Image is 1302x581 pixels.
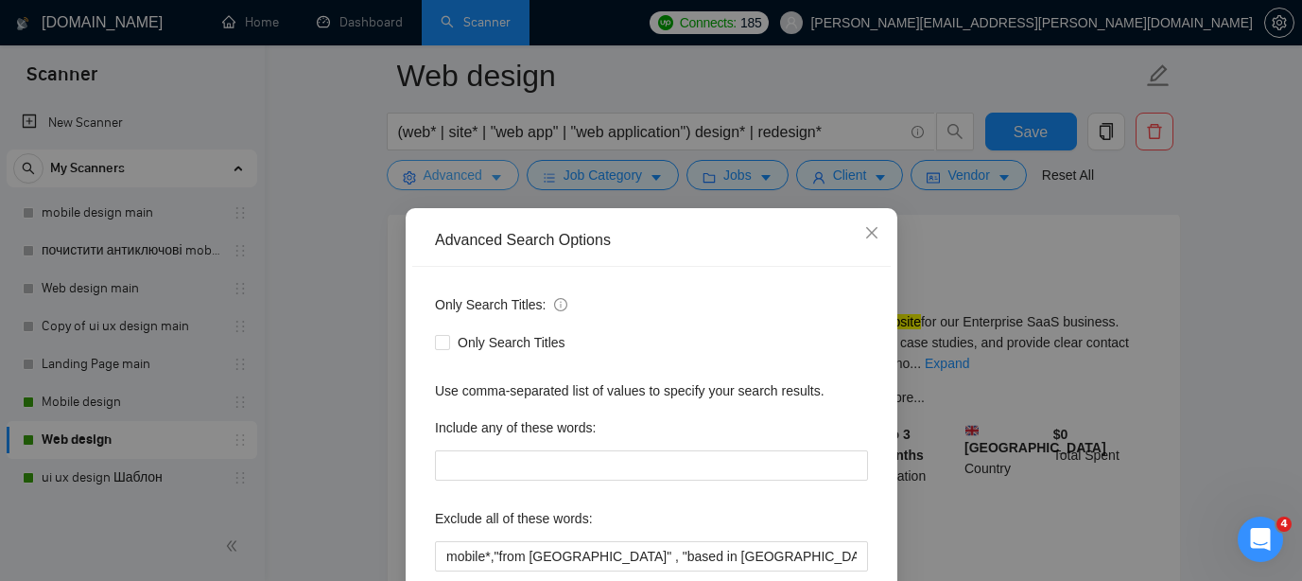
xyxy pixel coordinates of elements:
[435,413,596,443] label: Include any of these words:
[435,503,593,534] label: Exclude all of these words:
[1238,517,1283,562] iframe: Intercom live chat
[435,380,868,401] div: Use comma-separated list of values to specify your search results.
[554,298,567,311] span: info-circle
[435,294,567,315] span: Only Search Titles:
[846,208,897,259] button: Close
[1276,517,1292,532] span: 4
[864,225,879,240] span: close
[435,230,868,251] div: Advanced Search Options
[450,332,573,353] span: Only Search Titles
